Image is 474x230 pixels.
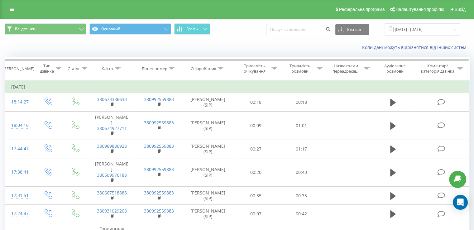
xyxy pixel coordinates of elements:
[239,63,270,74] div: Тривалість очікування
[11,208,28,220] div: 17:24:47
[142,66,167,71] div: Бізнес номер
[233,158,279,187] td: 00:20
[183,158,233,187] td: [PERSON_NAME] (SIP)
[284,63,315,74] div: Тривалість розмови
[183,111,233,140] td: [PERSON_NAME] (SIP)
[144,120,174,126] a: 380992559883
[97,190,127,196] a: 380667518888
[144,166,174,172] a: 380992559883
[88,111,135,140] td: [PERSON_NAME]
[279,205,324,223] td: 00:42
[11,166,28,178] div: 17:38:41
[144,96,174,102] a: 380992559883
[183,187,233,205] td: [PERSON_NAME] (SIP)
[233,111,279,140] td: 00:09
[419,63,456,74] div: Коментар/категорія дзвінка
[89,23,171,35] button: Основний
[144,143,174,149] a: 380992559883
[453,195,468,210] div: Open Intercom Messenger
[97,125,127,131] a: 380674927711
[395,7,444,12] span: Налаштування профілю
[279,140,324,158] td: 01:17
[455,7,466,12] span: Вихід
[377,63,413,74] div: Аудіозапис розмови
[39,63,54,74] div: Тип дзвінка
[174,23,210,35] button: Графік
[279,111,324,140] td: 01:01
[266,24,332,35] input: Пошук за номером
[233,205,279,223] td: 00:07
[279,187,324,205] td: 00:35
[11,189,28,202] div: 17:31:51
[279,93,324,111] td: 00:18
[233,93,279,111] td: 00:18
[330,63,362,74] div: Назва схеми переадресації
[233,140,279,158] td: 00:27
[144,208,174,214] a: 380992559883
[233,187,279,205] td: 00:35
[88,158,135,187] td: [PERSON_NAME]
[102,66,113,71] div: Клієнт
[5,81,469,93] td: [DATE]
[362,44,469,50] a: Коли дані можуть відрізнятися вiд інших систем
[191,66,216,71] div: Співробітник
[183,93,233,111] td: [PERSON_NAME] (SIP)
[3,66,34,71] div: [PERSON_NAME]
[97,172,127,178] a: 380509976188
[144,190,174,196] a: 380992559883
[279,158,324,187] td: 00:43
[97,143,127,149] a: 380969886928
[97,96,127,102] a: 380673386633
[339,7,385,12] span: Реферальна програма
[335,24,369,35] button: Експорт
[186,27,199,31] span: Графік
[15,26,36,31] span: Всі дзвінки
[11,143,28,155] div: 17:44:47
[97,208,127,214] a: 380931029268
[5,23,86,35] button: Всі дзвінки
[11,96,28,108] div: 18:14:27
[68,66,80,71] div: Статус
[11,119,28,132] div: 18:04:16
[183,140,233,158] td: [PERSON_NAME] (SIP)
[183,205,233,223] td: [PERSON_NAME] (SIP)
